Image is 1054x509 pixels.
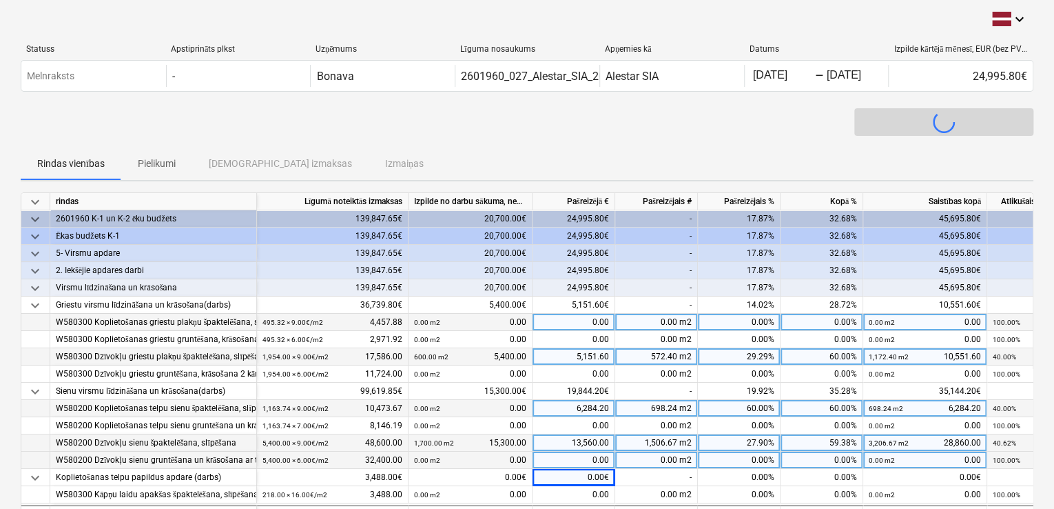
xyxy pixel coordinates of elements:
div: Koplietošanas telpu papildus apdare (darbs) [56,469,251,486]
div: 0.00% [781,417,863,435]
div: 13,560.00 [533,435,615,452]
div: - [815,72,824,80]
div: 10,473.67 [262,400,402,417]
div: 45,695.80€ [863,245,987,262]
div: rindas [50,193,257,210]
div: 5,151.60€ [533,297,615,314]
span: keyboard_arrow_down [27,211,43,228]
div: 0.00% [781,366,863,383]
div: Izpilde kārtējā mēnesī, EUR (bez PVN) [894,44,1028,54]
div: 27.90% [698,435,781,452]
div: 45,695.80€ [863,228,987,245]
div: 0.00 m2 [615,314,698,331]
div: 0.00% [698,469,781,486]
small: 0.00 m2 [414,405,440,412]
small: 100.00% [993,370,1020,378]
div: 14.02% [698,297,781,314]
div: W580300 Koplietošanas griestu plakņu špaktelēšana, slīpēšana [56,314,251,331]
div: 3,488.00 [262,486,402,503]
div: 99,619.85€ [257,383,409,400]
div: 35,144.20€ [863,383,987,400]
div: 0.00 [414,452,526,469]
div: Virsmu līdzināšana un krāsošana [56,279,251,297]
div: 572.40 m2 [615,348,698,366]
div: 59.38% [781,435,863,452]
small: 1,954.00 × 6.00€ / m2 [262,370,329,378]
div: Bonava [316,70,353,83]
div: 0.00% [698,366,781,383]
small: 0.00 m2 [869,336,895,343]
div: 0.00% [781,486,863,503]
div: 0.00% [781,331,863,348]
div: - [615,228,698,245]
div: W580200 Koplietošanas telpu sienu gruntēšana un krāsošana ar tonētu krāsu 2 kārtās ([DOMAIN_NAME]... [56,417,251,435]
div: Statuss [26,44,160,54]
div: 24,995.80€ [533,245,615,262]
div: 6,284.20 [869,400,981,417]
small: 100.00% [993,336,1020,343]
div: 0.00€ [863,469,987,486]
div: 20,700.00€ [409,279,533,297]
div: 0.00% [698,331,781,348]
div: 10,551.60 [869,348,981,366]
div: 0.00 m2 [615,452,698,469]
div: 17.87% [698,210,781,228]
small: 5,400.00 × 9.00€ / m2 [262,439,329,447]
div: 32,400.00 [262,452,402,469]
small: 0.00 m2 [414,422,440,430]
div: 139,847.65€ [257,228,409,245]
p: Melnraksts [27,69,74,83]
div: 0.00% [698,417,781,435]
div: 60.00% [781,348,863,366]
div: Pašreizējā € [533,193,615,210]
div: 4,457.88 [262,314,402,331]
div: 0.00 [869,417,981,435]
small: 3,206.67 m2 [869,439,909,447]
div: Griestu virsmu līdzināšana un krāsošana(darbs) [56,297,251,314]
div: 0.00 [533,366,615,383]
div: 0.00 [869,486,981,503]
span: keyboard_arrow_down [27,228,43,245]
div: 45,695.80€ [863,262,987,279]
div: 698.24 m2 [615,400,698,417]
div: 20,700.00€ [409,210,533,228]
div: 0.00 [533,452,615,469]
small: 0.00 m2 [414,491,440,499]
div: 2,971.92 [262,331,402,348]
div: W580300 Dzīvokļu griestu plakņu špaktelēšana, slīpēšana [56,348,251,366]
div: 0.00 [414,366,526,383]
div: - [172,70,175,83]
div: 24,995.80€ [533,228,615,245]
div: Apņemies kā [605,44,738,54]
div: 10,551.60€ [863,297,987,314]
div: Līguma nosaukums [460,44,594,54]
div: 0.00 [414,417,526,435]
span: keyboard_arrow_down [27,246,43,262]
div: 11,724.00 [262,366,402,383]
div: 17.87% [698,262,781,279]
div: 139,847.65€ [257,245,409,262]
div: 5,400.00€ [409,297,533,314]
div: 24,995.80€ [533,210,615,228]
small: 5,400.00 × 6.00€ / m2 [262,457,329,464]
div: 19.92% [698,383,781,400]
div: 0.00% [781,452,863,469]
div: 0.00€ [533,469,615,486]
div: 2601960_027_Alestar_SIA_20250514_Ligums_apdares darbi_T25_2k.pdf [461,70,815,83]
div: 32.68% [781,279,863,297]
div: 0.00 [414,400,526,417]
small: 495.32 × 6.00€ / m2 [262,336,323,343]
small: 100.00% [993,491,1020,499]
div: 5- Virsmu apdare [56,245,251,262]
div: 0.00% [781,469,863,486]
div: 0.00% [781,314,863,331]
div: W580300 Koplietošanas griestu gruntēšana, krāsošana 2 kārtās [56,331,251,348]
div: 0.00 [533,417,615,435]
small: 0.00 m2 [869,319,895,326]
small: 1,163.74 × 7.00€ / m2 [262,422,329,430]
div: W580200 Dzīvokļu sienu špaktelēšana, slīpēšana [56,435,251,452]
div: 0.00 [869,366,981,383]
div: Alestar SIA [606,70,659,83]
div: Izpilde no darbu sākuma, neskaitot kārtējā mēneša izpildi [409,193,533,210]
div: 0.00 [869,452,981,469]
